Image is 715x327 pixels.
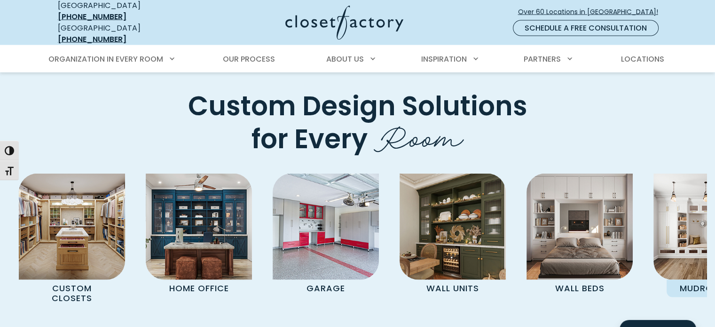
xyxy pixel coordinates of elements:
span: Custom Design Solutions [188,88,527,125]
a: Custom Closet with island Custom Closets [8,174,135,307]
a: Wall unit Wall Units [389,174,516,297]
a: Wall Bed Wall Beds [516,174,643,297]
a: Schedule a Free Consultation [513,20,659,36]
img: Closet Factory Logo [285,6,403,40]
span: Over 60 Locations in [GEOGRAPHIC_DATA]! [518,7,666,17]
p: Home Office [159,280,239,297]
img: Wall unit [400,174,506,280]
img: Home Office featuring desk and custom cabinetry [146,174,252,280]
span: for Every [251,120,368,158]
img: Wall Bed [526,174,633,280]
div: [GEOGRAPHIC_DATA] [58,23,194,45]
a: Over 60 Locations in [GEOGRAPHIC_DATA]! [518,4,666,20]
p: Custom Closets [32,280,112,307]
span: Partners [524,54,561,64]
span: Room [374,110,464,159]
a: [PHONE_NUMBER] [58,34,126,45]
span: Locations [621,54,664,64]
p: Wall Units [413,280,493,297]
span: Organization in Every Room [48,54,163,64]
img: Garage Cabinets [273,174,379,280]
span: About Us [326,54,364,64]
p: Garage [286,280,366,297]
a: [PHONE_NUMBER] [58,11,126,22]
span: Our Process [223,54,275,64]
span: Inspiration [421,54,467,64]
p: Wall Beds [540,280,620,297]
a: Home Office featuring desk and custom cabinetry Home Office [135,174,262,297]
nav: Primary Menu [42,46,674,72]
a: Garage Cabinets Garage [262,174,389,297]
img: Custom Closet with island [19,174,125,280]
